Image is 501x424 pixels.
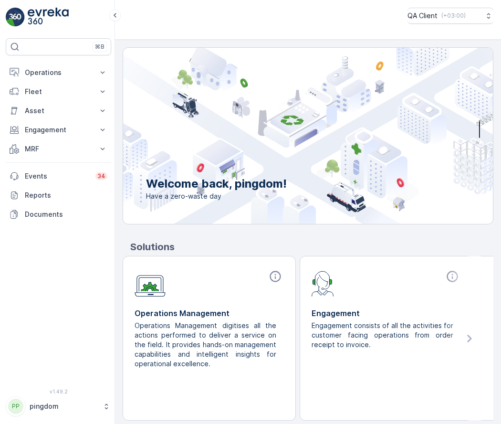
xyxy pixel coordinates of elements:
[441,12,466,20] p: ( +03:00 )
[312,270,334,297] img: module-icon
[6,101,111,120] button: Asset
[28,8,69,27] img: logo_light-DOdMpM7g.png
[97,172,105,180] p: 34
[407,11,438,21] p: QA Client
[6,8,25,27] img: logo
[80,48,493,224] img: city illustration
[6,389,111,394] span: v 1.49.2
[407,8,493,24] button: QA Client(+03:00)
[6,82,111,101] button: Fleet
[312,321,453,350] p: Engagement consists of all the activities for customer facing operations from order receipt to in...
[25,171,90,181] p: Events
[146,191,287,201] span: Have a zero-waste day
[25,68,92,77] p: Operations
[6,63,111,82] button: Operations
[135,270,166,297] img: module-icon
[130,240,493,254] p: Solutions
[312,307,461,319] p: Engagement
[6,120,111,139] button: Engagement
[25,210,107,219] p: Documents
[6,139,111,159] button: MRF
[25,191,107,200] p: Reports
[25,125,92,135] p: Engagement
[135,321,276,369] p: Operations Management digitises all the actions performed to deliver a service on the field. It p...
[25,106,92,116] p: Asset
[6,205,111,224] a: Documents
[135,307,284,319] p: Operations Management
[25,87,92,96] p: Fleet
[30,402,98,411] p: pingdom
[6,186,111,205] a: Reports
[6,167,111,186] a: Events34
[95,43,104,51] p: ⌘B
[8,399,23,414] div: PP
[25,144,92,154] p: MRF
[146,176,287,191] p: Welcome back, pingdom!
[6,396,111,416] button: PPpingdom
